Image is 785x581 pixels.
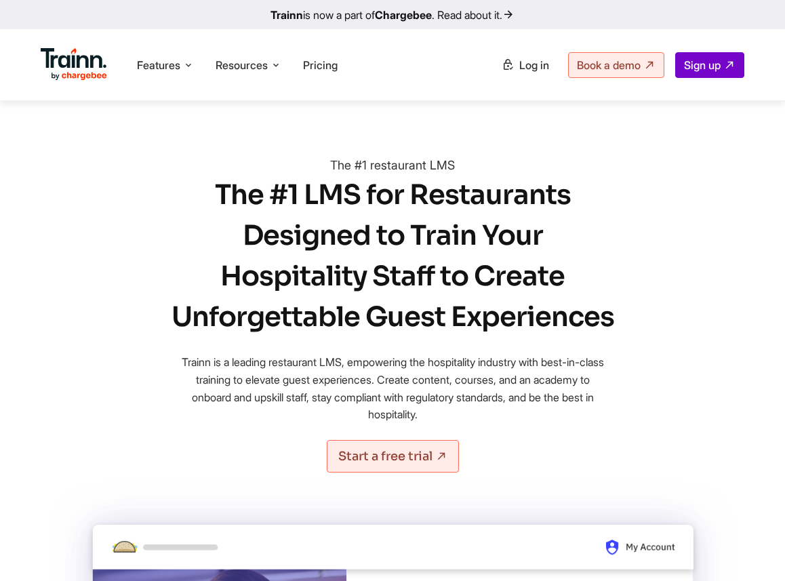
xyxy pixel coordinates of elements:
span: Features [137,58,180,73]
img: Trainn Logo [41,48,107,81]
a: Start a free trial [327,440,459,473]
a: Book a demo [568,52,664,78]
h1: The #1 LMS for Restaurants Designed to Train Your Hospitality Staff to Create Unforgettable Guest... [169,175,616,338]
span: Sign up [684,58,721,72]
a: Sign up [675,52,744,78]
iframe: Chat Widget [717,516,785,581]
p: Trainn is a leading restaurant LMS, empowering the hospitality industry with best-in-class traini... [176,354,609,423]
h4: The #1 restaurant LMS [196,156,589,175]
span: Resources [216,58,268,73]
b: Chargebee [375,8,432,22]
span: Book a demo [577,58,641,72]
b: Trainn [270,8,303,22]
a: Pricing [303,58,338,72]
span: Log in [519,58,549,72]
a: Log in [494,53,557,77]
